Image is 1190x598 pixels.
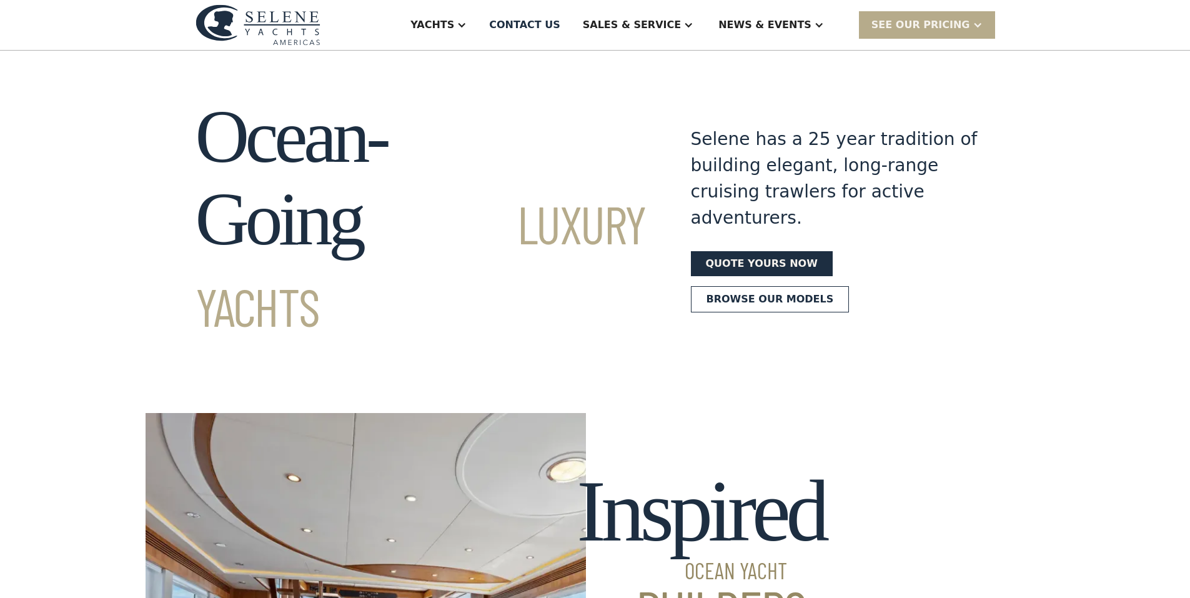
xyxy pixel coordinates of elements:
[859,11,995,38] div: SEE Our Pricing
[196,4,320,45] img: logo
[196,96,646,343] h1: Ocean-Going
[718,17,811,32] div: News & EVENTS
[196,192,646,337] span: Luxury Yachts
[577,559,825,582] span: Ocean Yacht
[489,17,560,32] div: Contact US
[583,17,681,32] div: Sales & Service
[410,17,454,32] div: Yachts
[871,17,970,32] div: SEE Our Pricing
[691,126,978,231] div: Selene has a 25 year tradition of building elegant, long-range cruising trawlers for active adven...
[691,286,850,312] a: Browse our models
[691,251,833,276] a: Quote yours now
